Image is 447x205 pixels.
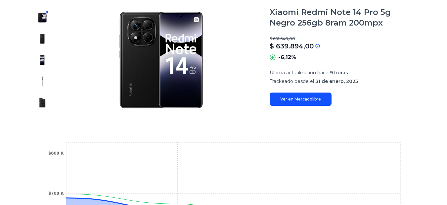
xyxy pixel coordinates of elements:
p: $ 639.894,00 [270,41,314,51]
span: Trackeado desde el [270,78,314,84]
img: Xiaomi Redmi Note 14 Pro 5g Negro 256gb 8ram 200mpx [66,7,256,113]
tspan: $800 K [48,151,64,156]
p: -6,12% [278,53,296,61]
img: Xiaomi Redmi Note 14 Pro 5g Negro 256gb 8ram 200mpx [37,55,48,65]
h1: Xiaomi Redmi Note 14 Pro 5g Negro 256gb 8ram 200mpx [270,7,415,28]
img: Xiaomi Redmi Note 14 Pro 5g Negro 256gb 8ram 200mpx [37,34,48,44]
img: Xiaomi Redmi Note 14 Pro 5g Negro 256gb 8ram 200mpx [37,97,48,108]
a: Ver en Mercadolibre [270,93,332,106]
tspan: $700 K [48,191,64,196]
p: $ 681.640,00 [270,36,415,41]
span: 9 horas [330,70,348,76]
span: 31 de enero, 2025 [315,78,358,84]
img: Xiaomi Redmi Note 14 Pro 5g Negro 256gb 8ram 200mpx [37,12,48,23]
span: Ultima actualizacion hace [270,70,329,76]
img: Xiaomi Redmi Note 14 Pro 5g Negro 256gb 8ram 200mpx [37,76,48,87]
